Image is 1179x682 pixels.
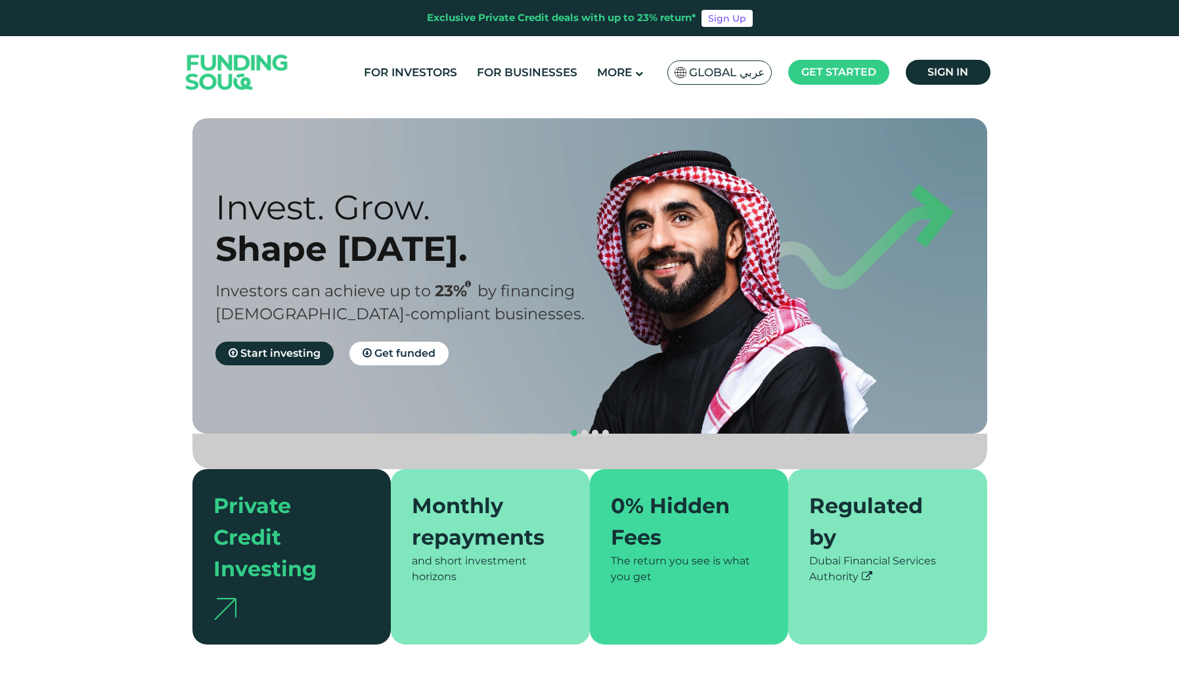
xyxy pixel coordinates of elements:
[427,11,696,26] div: Exclusive Private Credit deals with up to 23% return*
[412,553,569,585] div: and short investment horizons
[579,428,590,438] button: navigation
[597,66,632,79] span: More
[215,281,431,300] span: Investors can achieve up to
[215,342,334,365] a: Start investing
[435,281,478,300] span: 23%
[215,228,613,269] div: Shape [DATE].
[600,428,611,438] button: navigation
[809,553,966,585] div: Dubai Financial Services Authority
[465,281,471,288] i: 23% IRR (expected) ~ 15% Net yield (expected)
[240,347,321,359] span: Start investing
[590,428,600,438] button: navigation
[611,490,752,553] div: 0% Hidden Fees
[569,428,579,438] button: navigation
[474,62,581,83] a: For Businesses
[906,60,990,85] a: Sign in
[675,67,686,78] img: SA Flag
[349,342,449,365] a: Get funded
[213,598,236,620] img: arrow
[701,10,753,27] a: Sign Up
[213,490,355,585] div: Private Credit Investing
[361,62,460,83] a: For Investors
[412,490,553,553] div: Monthly repayments
[801,66,876,78] span: Get started
[689,65,765,80] span: Global عربي
[173,39,301,106] img: Logo
[215,187,613,228] div: Invest. Grow.
[374,347,435,359] span: Get funded
[809,490,950,553] div: Regulated by
[927,66,968,78] span: Sign in
[611,553,768,585] div: The return you see is what you get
